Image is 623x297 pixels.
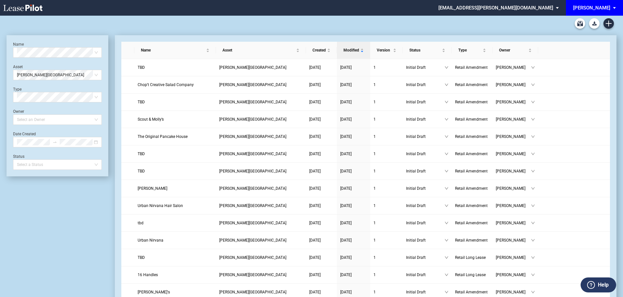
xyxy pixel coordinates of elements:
a: 1 [373,202,400,209]
span: Initial Draft [406,289,445,295]
span: 1 [373,186,376,191]
span: [DATE] [309,134,321,139]
a: [PERSON_NAME][GEOGRAPHIC_DATA] [219,116,303,123]
a: [DATE] [309,116,334,123]
span: Scout & Molly’s [138,117,164,122]
span: [PERSON_NAME] [496,220,531,226]
span: Retail Amendment [455,169,488,173]
a: TBD [138,254,213,261]
span: [DATE] [309,65,321,70]
span: down [531,186,535,190]
a: [DATE] [340,237,367,244]
span: down [531,117,535,121]
span: Trenholm Plaza [219,273,286,277]
span: [DATE] [340,221,352,225]
span: [DATE] [340,273,352,277]
a: [DATE] [340,272,367,278]
span: Initial Draft [406,272,445,278]
span: 1 [373,117,376,122]
a: [PERSON_NAME][GEOGRAPHIC_DATA] [219,168,303,174]
a: Retail Amendment [455,116,489,123]
span: Retail Long Lease [455,273,486,277]
span: Initial Draft [406,116,445,123]
span: down [531,204,535,208]
a: 1 [373,272,400,278]
span: Version [377,47,392,53]
span: down [531,273,535,277]
button: Download Blank Form [589,18,600,29]
a: [PERSON_NAME][GEOGRAPHIC_DATA] [219,220,303,226]
span: [DATE] [340,117,352,122]
label: Status [13,154,24,159]
span: tbd [138,221,144,225]
span: [DATE] [309,117,321,122]
span: [DATE] [340,82,352,87]
span: Trenholm Plaza [219,100,286,104]
span: Initial Draft [406,133,445,140]
a: [DATE] [309,64,334,71]
span: down [531,100,535,104]
a: [DATE] [309,168,334,174]
span: [PERSON_NAME] [496,289,531,295]
a: 1 [373,151,400,157]
span: Retail Amendment [455,221,488,225]
a: [PERSON_NAME][GEOGRAPHIC_DATA] [219,272,303,278]
span: 1 [373,221,376,225]
label: Date Created [13,132,36,136]
span: down [531,238,535,242]
a: 1 [373,82,400,88]
span: down [531,135,535,139]
span: 1 [373,134,376,139]
span: Initial Draft [406,64,445,71]
a: 1 [373,99,400,105]
span: Trenholm Plaza [219,134,286,139]
span: [DATE] [309,290,321,294]
a: [DATE] [309,272,334,278]
span: [DATE] [340,203,352,208]
span: [DATE] [309,82,321,87]
span: Type [458,47,481,53]
span: down [445,169,448,173]
a: Retail Amendment [455,64,489,71]
span: [DATE] [309,186,321,191]
span: down [445,83,448,87]
span: Initial Draft [406,168,445,174]
a: [PERSON_NAME][GEOGRAPHIC_DATA] [219,289,303,295]
th: Status [403,42,452,59]
a: [DATE] [340,289,367,295]
span: to [53,140,57,144]
span: Owner [499,47,527,53]
span: down [445,204,448,208]
label: Owner [13,109,24,114]
a: [DATE] [340,64,367,71]
span: [PERSON_NAME] [496,82,531,88]
a: Urban Nirvana Hair Salon [138,202,213,209]
a: [DATE] [309,254,334,261]
a: 1 [373,185,400,192]
span: TBD [138,100,145,104]
a: Retail Long Lease [455,254,489,261]
a: [PERSON_NAME][GEOGRAPHIC_DATA] [219,99,303,105]
a: 1 [373,133,400,140]
span: [PERSON_NAME] [496,151,531,157]
a: Retail Amendment [455,237,489,244]
span: Name [141,47,205,53]
a: 1 [373,254,400,261]
th: Owner [493,42,538,59]
span: down [445,152,448,156]
th: Created [306,42,337,59]
span: 1 [373,203,376,208]
a: [PERSON_NAME]'s [138,289,213,295]
span: down [445,256,448,260]
span: [PERSON_NAME] [496,99,531,105]
label: Help [598,281,609,289]
span: Retail Amendment [455,134,488,139]
span: down [445,117,448,121]
a: [DATE] [309,82,334,88]
a: 1 [373,220,400,226]
a: [DATE] [340,185,367,192]
span: The Original Pancake House [138,134,188,139]
span: 1 [373,152,376,156]
span: Retail Amendment [455,65,488,70]
span: Asset [222,47,295,53]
